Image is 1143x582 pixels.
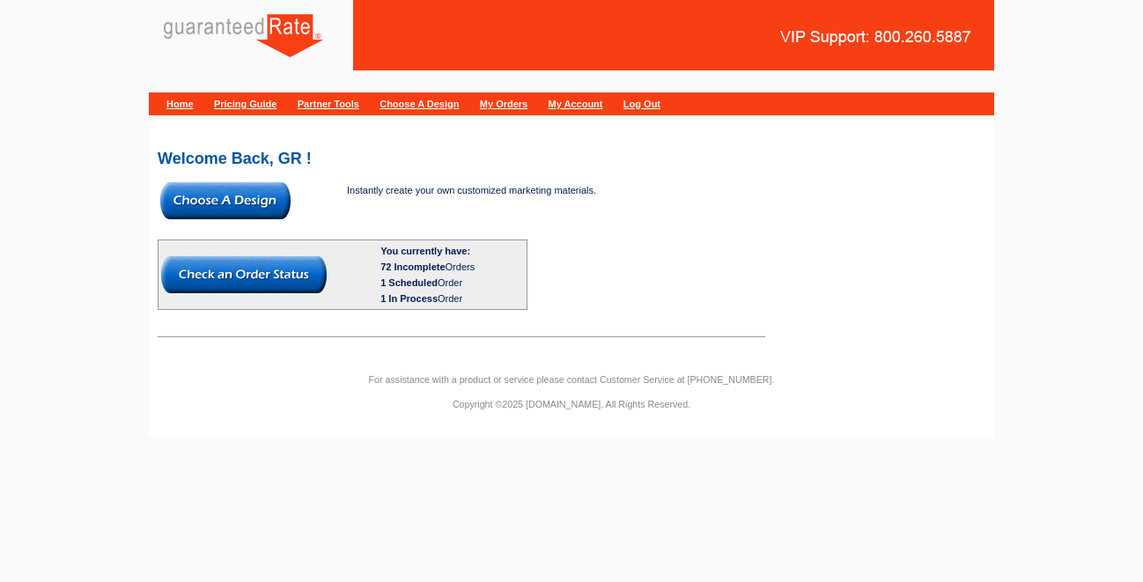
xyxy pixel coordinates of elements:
[380,99,459,109] a: Choose A Design
[161,256,327,293] img: button-check-order-status.gif
[347,185,596,195] span: Instantly create your own customized marketing materials.
[380,259,524,306] div: Orders Order Order
[149,396,994,412] p: Copyright ©2025 [DOMAIN_NAME]. All Rights Reserved.
[298,99,359,109] a: Partner Tools
[480,99,527,109] a: My Orders
[380,293,438,304] span: 1 In Process
[160,182,291,219] img: button-choose-design.gif
[549,99,603,109] a: My Account
[158,151,985,166] h2: Welcome Back, GR !
[149,372,994,387] p: For assistance with a product or service please contact Customer Service at [PHONE_NUMBER].
[380,262,445,272] span: 72 Incomplete
[380,277,438,288] span: 1 Scheduled
[380,246,470,256] b: You currently have:
[214,99,277,109] a: Pricing Guide
[623,99,660,109] a: Log Out
[166,99,194,109] a: Home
